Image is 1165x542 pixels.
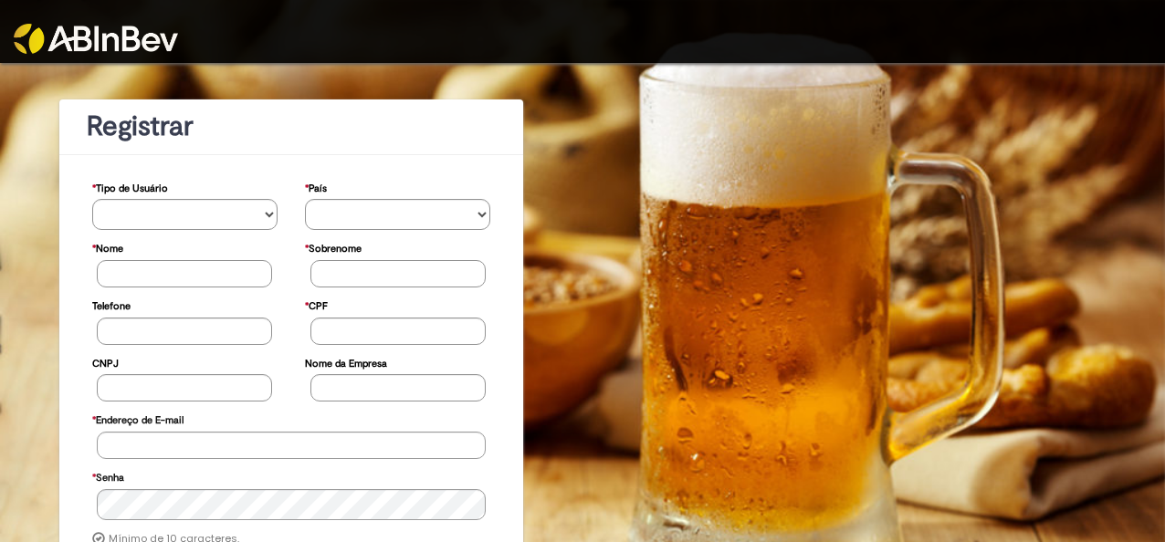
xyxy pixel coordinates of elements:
label: Senha [92,463,124,489]
label: Sobrenome [305,234,362,260]
label: Endereço de E-mail [92,405,184,432]
label: Nome [92,234,123,260]
label: CPF [305,291,328,318]
img: ABInbev-white.png [14,24,178,54]
h1: Registrar [87,111,496,141]
label: País [305,173,327,200]
label: CNPJ [92,349,119,375]
label: Nome da Empresa [305,349,387,375]
label: Telefone [92,291,131,318]
label: Tipo de Usuário [92,173,168,200]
